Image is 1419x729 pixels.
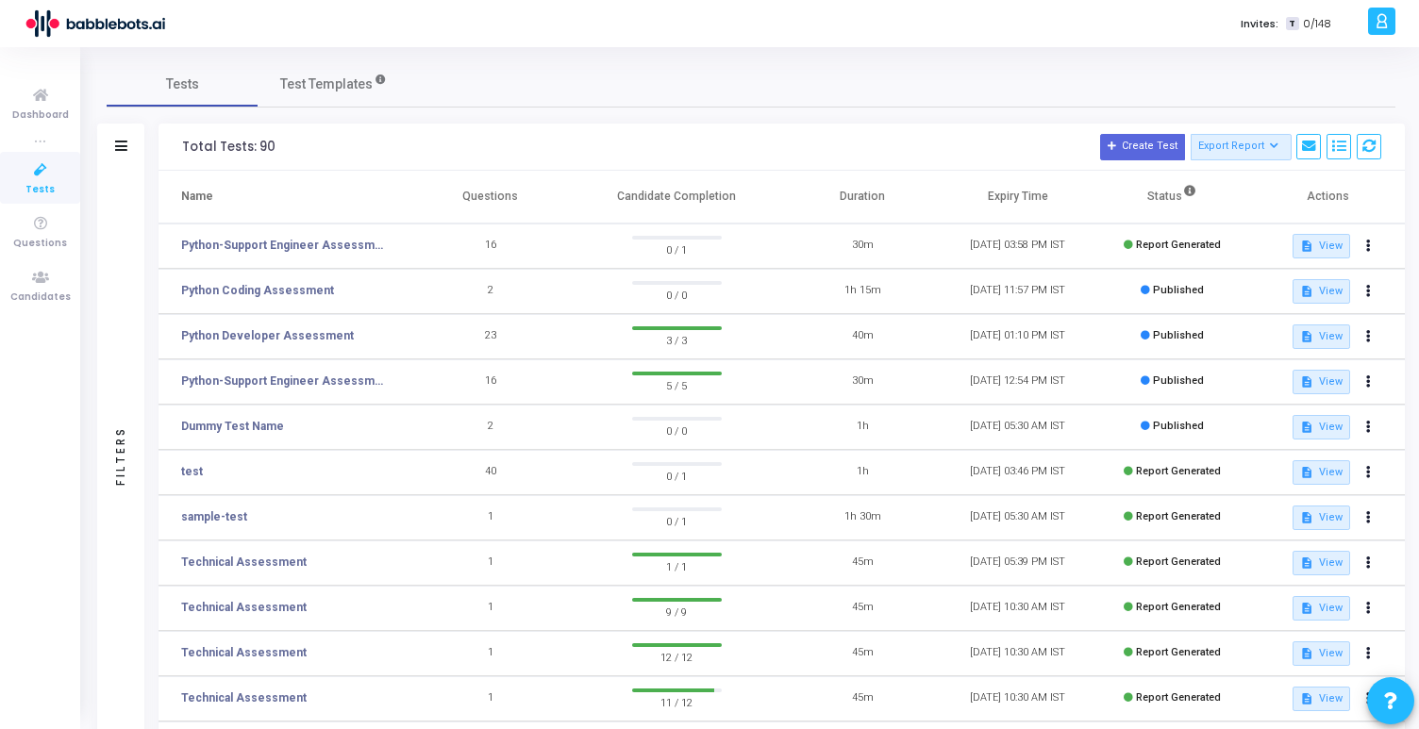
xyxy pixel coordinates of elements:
mat-icon: description [1300,285,1313,298]
mat-icon: description [1300,647,1313,660]
button: View [1293,234,1350,258]
td: 30m [785,359,940,405]
td: 1h 15m [785,269,940,314]
span: Published [1153,329,1204,341]
a: Python-Support Engineer Assessment [181,373,384,389]
th: Expiry Time [940,171,1094,224]
td: 1h 30m [785,495,940,540]
a: Python Developer Assessment [181,327,354,344]
span: Test Templates [280,75,373,94]
span: Published [1153,374,1204,387]
td: [DATE] 10:30 AM IST [940,586,1094,631]
td: 1 [413,540,568,586]
mat-icon: description [1300,556,1313,570]
td: [DATE] 01:10 PM IST [940,314,1094,359]
td: 16 [413,224,568,269]
td: 1 [413,676,568,721]
button: View [1293,641,1350,666]
td: 1 [413,495,568,540]
mat-icon: description [1300,692,1313,705]
span: Dashboard [12,108,69,124]
span: Report Generated [1136,646,1221,658]
span: Candidates [10,290,71,306]
mat-icon: description [1300,511,1313,524]
td: [DATE] 12:54 PM IST [940,359,1094,405]
td: [DATE] 05:30 AM IST [940,495,1094,540]
a: test [181,463,203,480]
td: 30m [785,224,940,269]
span: Report Generated [1136,510,1221,522]
a: sample-test [181,508,247,525]
button: View [1293,279,1350,304]
td: [DATE] 03:46 PM IST [940,450,1094,495]
a: Technical Assessment [181,599,307,616]
label: Invites: [1241,16,1278,32]
td: 40m [785,314,940,359]
a: Technical Assessment [181,644,307,661]
mat-icon: description [1300,330,1313,343]
th: Candidate Completion [568,171,785,224]
a: Python Coding Assessment [181,282,334,299]
span: Report Generated [1136,691,1221,704]
span: 12 / 12 [632,647,722,666]
button: Export Report [1191,134,1292,160]
td: 1h [785,450,940,495]
th: Duration [785,171,940,224]
span: Tests [166,75,199,94]
button: View [1293,687,1350,711]
span: 0/148 [1303,16,1331,32]
span: 9 / 9 [632,602,722,621]
a: Technical Assessment [181,554,307,571]
span: Published [1153,420,1204,432]
span: 0 / 0 [632,285,722,304]
div: Total Tests: 90 [182,140,275,155]
span: Report Generated [1136,465,1221,477]
td: 40 [413,450,568,495]
td: 1h [785,405,940,450]
a: Python-Support Engineer Assessment [181,237,384,254]
span: Report Generated [1136,555,1221,568]
button: View [1293,460,1350,485]
td: 23 [413,314,568,359]
mat-icon: description [1300,466,1313,479]
mat-icon: description [1300,421,1313,434]
td: 45m [785,586,940,631]
span: Report Generated [1136,239,1221,251]
th: Questions [413,171,568,224]
td: 2 [413,405,568,450]
td: 45m [785,631,940,676]
td: [DATE] 10:30 AM IST [940,631,1094,676]
span: 3 / 3 [632,330,722,349]
td: [DATE] 11:57 PM IST [940,269,1094,314]
button: View [1293,596,1350,621]
th: Status [1095,171,1250,224]
td: 16 [413,359,568,405]
a: Dummy Test Name [181,418,284,435]
span: 5 / 5 [632,375,722,394]
th: Actions [1250,171,1405,224]
td: 45m [785,676,940,721]
span: Published [1153,284,1204,296]
div: Filters [112,352,129,559]
td: 1 [413,586,568,631]
th: Name [159,171,413,224]
span: 1 / 1 [632,556,722,575]
mat-icon: description [1300,375,1313,389]
td: [DATE] 05:39 PM IST [940,540,1094,586]
img: logo [24,5,165,42]
button: View [1293,324,1350,349]
button: Create Test [1100,134,1185,160]
span: 11 / 12 [632,692,722,711]
td: [DATE] 03:58 PM IST [940,224,1094,269]
td: 45m [785,540,940,586]
span: 0 / 0 [632,421,722,439]
mat-icon: description [1300,602,1313,615]
span: Tests [25,182,55,198]
a: Technical Assessment [181,689,307,706]
span: Report Generated [1136,601,1221,613]
td: 1 [413,631,568,676]
mat-icon: description [1300,240,1313,253]
button: View [1293,551,1350,575]
button: View [1293,505,1350,530]
span: 0 / 1 [632,240,722,258]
